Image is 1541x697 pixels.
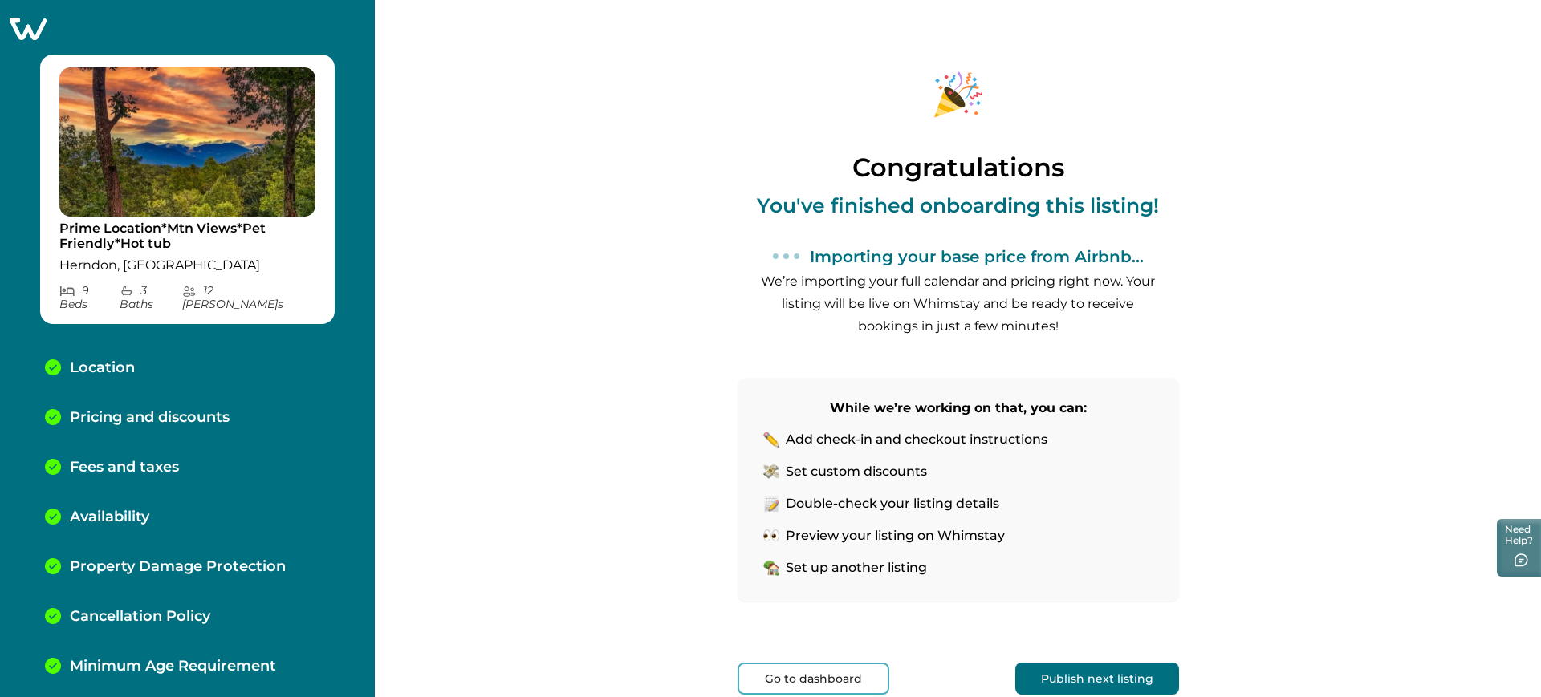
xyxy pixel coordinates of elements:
p: Preview your listing on Whimstay [786,528,1005,544]
img: list-pencil-icon [763,496,779,512]
img: home-icon [763,560,779,576]
svg: loading [772,242,800,270]
p: 3 Bath s [120,284,182,311]
p: Location [70,359,135,377]
p: Congratulations [852,153,1064,182]
p: Minimum Age Requirement [70,658,276,675]
p: Set custom discounts [786,464,927,480]
p: Pricing and discounts [70,409,230,427]
button: Go to dashboard [738,663,889,695]
p: Importing your base price from Airbnb... [810,247,1144,266]
img: money-icon [763,464,779,480]
p: While we’re working on that, you can: [763,397,1153,419]
p: 9 Bed s [59,284,120,311]
p: Prime Location*Mtn Views*Pet Friendly*Hot tub [59,221,315,252]
p: Double-check your listing details [786,496,999,512]
p: We’re importing your full calendar and pricing right now. Your listing will be live on Whimstay a... [758,270,1159,338]
img: eyes-icon [763,528,779,544]
button: Publish next listing [1015,663,1179,695]
p: Add check-in and checkout instructions [786,432,1047,448]
p: Fees and taxes [70,459,179,476]
p: You've finished onboarding this listing! [757,194,1159,217]
p: 12 [PERSON_NAME] s [182,284,315,311]
p: Availability [70,509,149,526]
img: congratulations [898,48,1019,141]
img: propertyImage_Prime Location*Mtn Views*Pet Friendly*Hot tub [59,67,315,217]
p: Herndon, [GEOGRAPHIC_DATA] [59,257,315,274]
p: Property Damage Protection [70,558,286,576]
p: Cancellation Policy [70,608,210,626]
p: Set up another listing [786,560,927,576]
img: pencil-icon [763,432,779,448]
